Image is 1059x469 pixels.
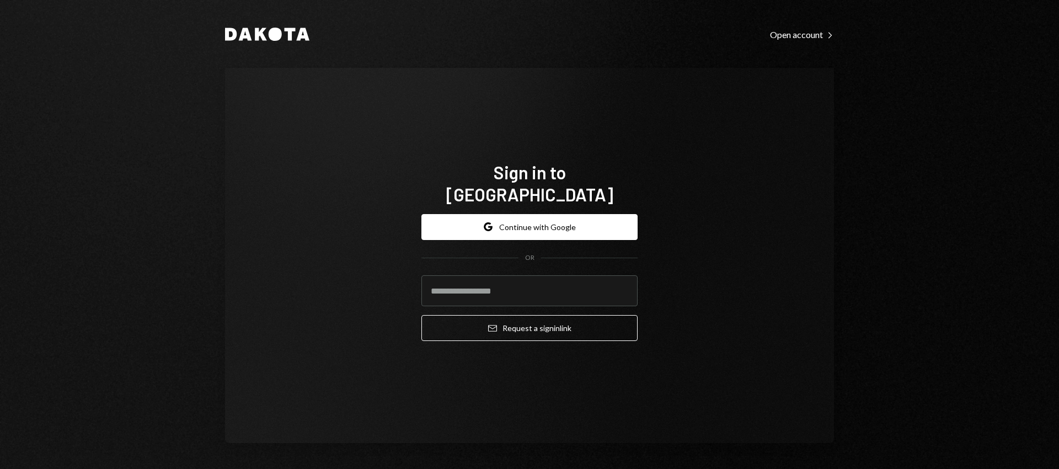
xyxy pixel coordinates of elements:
div: OR [525,253,534,263]
button: Request a signinlink [421,315,638,341]
div: Open account [770,29,834,40]
button: Continue with Google [421,214,638,240]
h1: Sign in to [GEOGRAPHIC_DATA] [421,161,638,205]
a: Open account [770,28,834,40]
